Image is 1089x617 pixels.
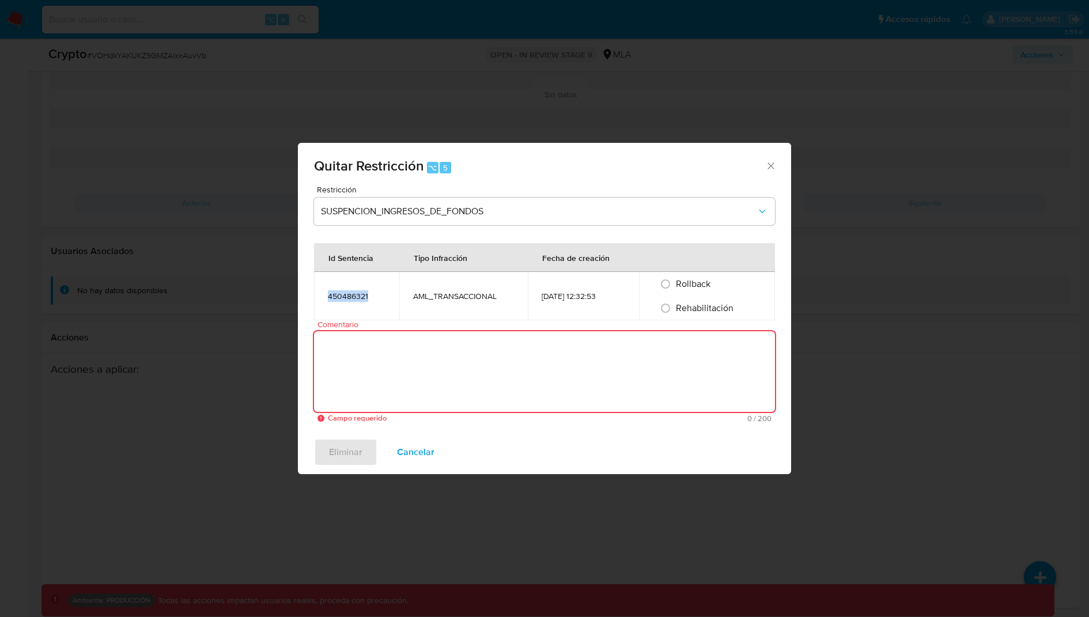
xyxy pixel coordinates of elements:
span: 5 [443,162,448,173]
span: SUSPENCION_INGRESOS_DE_FONDOS [321,206,757,217]
div: Fecha de creación [528,244,623,271]
span: Campo requerido [328,414,550,422]
button: Restriction [314,198,775,225]
div: Id Sentencia [315,244,387,271]
span: ⌥ [428,162,437,173]
span: Cancelar [397,440,434,465]
div: 450486321 [328,291,385,301]
button: Cancelar [382,438,449,466]
span: Quitar Restricción [314,156,424,176]
button: Cerrar ventana [765,160,776,171]
div: Tipo Infracción [400,244,481,271]
div: AML_TRANSACCIONAL [413,291,514,301]
span: Restricción [317,186,778,194]
div: [DATE] 12:32:53 [542,291,625,301]
span: Rehabilitación [676,301,733,315]
span: Comentario [317,320,778,329]
span: Rollback [676,277,710,290]
span: Máximo 200 caracteres [550,415,772,422]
